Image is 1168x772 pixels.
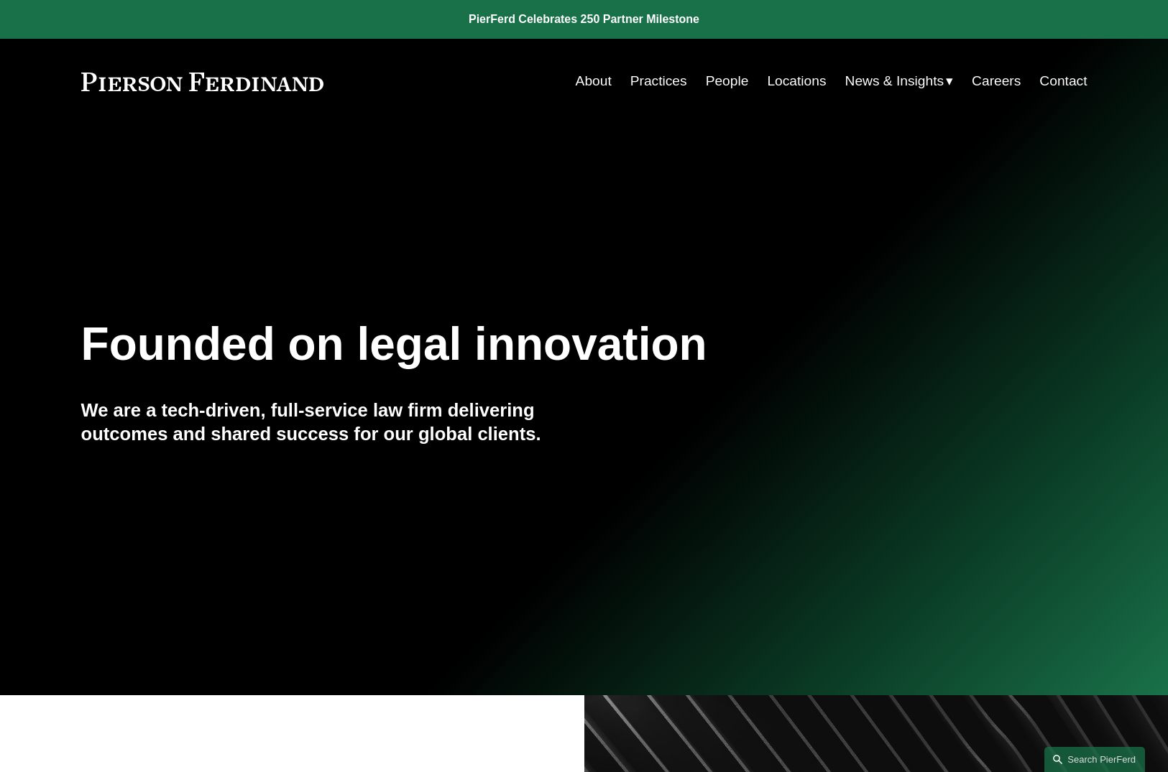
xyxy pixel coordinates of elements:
h1: Founded on legal innovation [81,318,920,371]
span: News & Insights [845,69,944,94]
a: Locations [767,68,826,95]
a: People [706,68,749,95]
a: Practices [630,68,687,95]
a: Contact [1039,68,1087,95]
h4: We are a tech-driven, full-service law firm delivering outcomes and shared success for our global... [81,399,584,445]
a: Search this site [1044,747,1145,772]
a: Careers [972,68,1021,95]
a: About [576,68,612,95]
a: folder dropdown [845,68,954,95]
